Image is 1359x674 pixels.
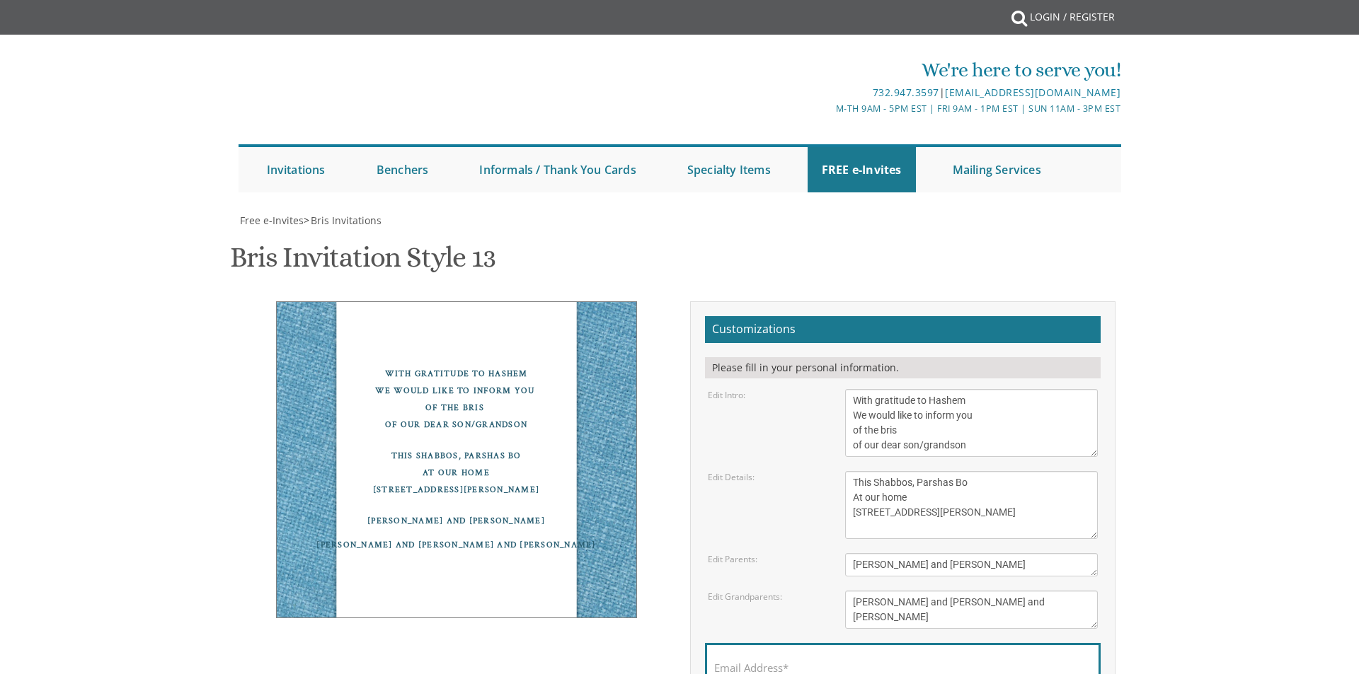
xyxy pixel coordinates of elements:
div: Please fill in your personal information. [705,357,1101,378]
div: | [533,84,1120,101]
label: Edit Intro: [708,389,745,401]
a: Informals / Thank You Cards [465,147,650,192]
label: Edit Details: [708,471,755,483]
div: M-Th 9am - 5pm EST | Fri 9am - 1pm EST | Sun 11am - 3pm EST [533,101,1120,116]
a: Invitations [253,147,340,192]
a: Benchers [362,147,443,192]
a: Specialty Items [673,147,785,192]
a: FREE e-Invites [808,147,916,192]
a: Free e-Invites [239,214,304,227]
a: [EMAIL_ADDRESS][DOMAIN_NAME] [945,86,1120,99]
div: With gratitude to Hashem We would like to inform you of the bris of our dear son/grandson [305,366,608,434]
h1: Bris Invitation Style 13 [230,242,495,284]
a: 732.947.3597 [873,86,939,99]
span: > [304,214,382,227]
span: Free e-Invites [240,214,304,227]
textarea: This Shabbos, Parshas Bo At our home [STREET_ADDRESS][PERSON_NAME] [845,471,1099,539]
textarea: With gratitude to Hashem We would like to inform you of the bris of our dear son/grandson [845,389,1099,457]
div: This Shabbos, Parshas Bo At our home [STREET_ADDRESS][PERSON_NAME] [305,448,608,499]
div: [PERSON_NAME] and [PERSON_NAME] and [PERSON_NAME] [305,537,608,554]
a: Bris Invitations [309,214,382,227]
textarea: [PERSON_NAME] and [PERSON_NAME] and [PERSON_NAME] [845,591,1099,629]
div: [PERSON_NAME] and [PERSON_NAME] [305,513,608,530]
textarea: [PERSON_NAME] and [PERSON_NAME] [845,553,1099,576]
label: Edit Parents: [708,553,757,565]
h2: Customizations [705,316,1101,343]
label: Edit Grandparents: [708,591,782,603]
span: Bris Invitations [311,214,382,227]
a: Mailing Services [939,147,1055,192]
div: We're here to serve you! [533,56,1120,84]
